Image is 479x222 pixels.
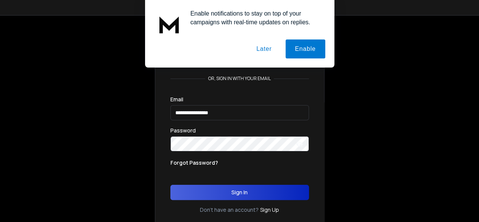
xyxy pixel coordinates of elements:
[184,9,325,27] div: Enable notifications to stay on top of your campaigns with real-time updates on replies.
[286,39,325,58] button: Enable
[205,76,274,82] p: or, sign in with your email
[170,159,218,167] p: Forgot Password?
[260,206,279,214] a: Sign Up
[170,185,309,200] button: Sign In
[200,206,259,214] p: Don't have an account?
[154,9,184,39] img: notification icon
[170,97,183,102] label: Email
[247,39,281,58] button: Later
[170,128,196,133] label: Password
